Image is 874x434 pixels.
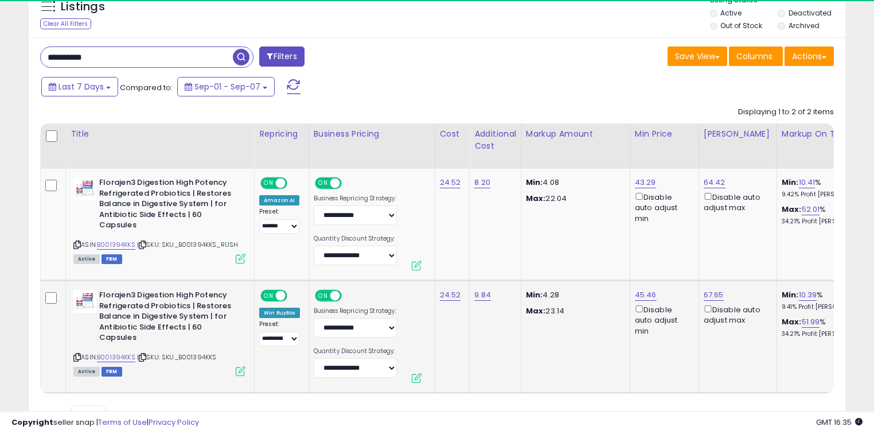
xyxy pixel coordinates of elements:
span: OFF [340,291,358,301]
span: | SKU: SKU_B001394KKS [137,352,217,362]
div: Preset: [259,208,300,234]
label: Active [720,8,742,18]
label: Quantity Discount Strategy: [314,235,397,243]
span: FBM [102,367,122,377]
button: Columns [729,46,783,66]
span: FBM [102,254,122,264]
label: Business Repricing Strategy: [314,307,397,315]
div: ASIN: [73,177,245,262]
button: Last 7 Days [41,77,118,96]
strong: Max: [526,193,546,204]
span: Show: entries [49,409,131,420]
a: 8.20 [474,177,490,188]
a: 52.01 [802,204,820,215]
a: 51.99 [802,316,820,328]
div: Title [71,128,249,140]
button: Sep-01 - Sep-07 [177,77,275,96]
b: Florajen3 Digestion High Potency Refrigerated Probiotics | Restores Balance in Digestive System |... [99,177,239,234]
div: Win BuyBox [259,308,300,318]
div: Preset: [259,320,300,346]
span: Compared to: [120,82,173,93]
div: Min Price [635,128,694,140]
span: OFF [340,179,358,188]
div: Business Pricing [314,128,430,140]
span: OFF [286,291,304,301]
b: Max: [782,316,802,327]
a: 10.39 [799,289,817,301]
b: Min: [782,177,799,188]
div: Disable auto adjust min [635,303,690,336]
p: 22.04 [526,193,621,204]
span: Last 7 Days [58,81,104,92]
a: 45.46 [635,289,657,301]
div: [PERSON_NAME] [704,128,772,140]
b: Min: [782,289,799,300]
span: ON [316,291,330,301]
span: All listings currently available for purchase on Amazon [73,367,100,377]
div: Cost [440,128,465,140]
span: ON [262,291,276,301]
div: Disable auto adjust max [704,191,768,213]
span: OFF [286,179,304,188]
span: All listings currently available for purchase on Amazon [73,254,100,264]
span: 2025-09-15 16:35 GMT [816,417,863,428]
a: Privacy Policy [149,417,199,428]
div: Markup Amount [526,128,625,140]
label: Archived [789,21,820,30]
strong: Min: [526,289,543,300]
a: 43.29 [635,177,656,188]
div: Additional Cost [474,128,516,152]
span: Columns [736,51,772,62]
a: B001394KKS [97,240,135,250]
div: seller snap | | [11,417,199,428]
label: Deactivated [789,8,832,18]
div: Amazon AI [259,195,299,206]
a: 64.42 [704,177,725,188]
strong: Min: [526,177,543,188]
a: B001394KKS [97,352,135,362]
span: ON [316,179,330,188]
b: Florajen3 Digestion High Potency Refrigerated Probiotics | Restores Balance in Digestive System |... [99,290,239,346]
button: Filters [259,46,304,67]
span: ON [262,179,276,188]
label: Quantity Discount Strategy: [314,347,397,355]
span: Sep-01 - Sep-07 [194,81,260,92]
label: Business Repricing Strategy: [314,195,397,203]
strong: Max: [526,305,546,316]
a: 24.52 [440,177,461,188]
div: Clear All Filters [40,18,91,29]
strong: Copyright [11,417,53,428]
label: Out of Stock [720,21,762,30]
button: Save View [668,46,727,66]
a: 24.52 [440,289,461,301]
button: Actions [785,46,834,66]
a: 67.65 [704,289,724,301]
div: Disable auto adjust min [635,191,690,224]
a: Terms of Use [98,417,147,428]
div: ASIN: [73,290,245,375]
div: Disable auto adjust max [704,303,768,325]
span: | SKU: SKU_B001394KKS_RUSH [137,240,238,249]
b: Max: [782,204,802,215]
img: 415cmcOzctL._SL40_.jpg [73,290,96,313]
p: 4.28 [526,290,621,300]
p: 23.14 [526,306,621,316]
a: 9.84 [474,289,491,301]
a: 10.41 [799,177,816,188]
div: Displaying 1 to 2 of 2 items [738,107,834,118]
p: 4.08 [526,177,621,188]
div: Repricing [259,128,304,140]
img: 415cmcOzctL._SL40_.jpg [73,177,96,200]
